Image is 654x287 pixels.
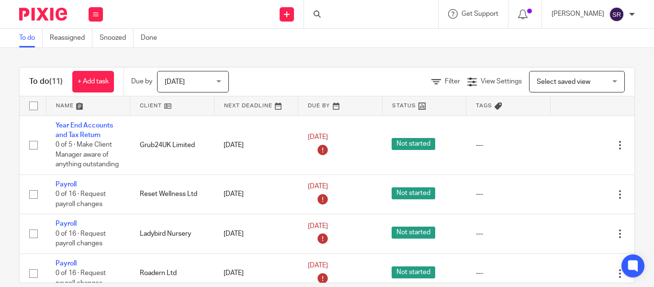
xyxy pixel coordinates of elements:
span: 0 of 16 · Request payroll changes [56,270,106,287]
a: Payroll [56,181,77,188]
span: [DATE] [308,134,328,141]
span: Not started [392,227,435,239]
span: (11) [49,78,63,85]
span: [DATE] [308,184,328,190]
td: [DATE] [214,214,298,253]
h1: To do [29,77,63,87]
a: Payroll [56,260,77,267]
span: [DATE] [165,79,185,85]
span: Not started [392,187,435,199]
a: To do [19,29,43,47]
img: Pixie [19,8,67,21]
td: [DATE] [214,115,298,174]
span: Select saved view [537,79,590,85]
span: [DATE] [308,223,328,230]
div: --- [476,140,541,150]
span: Get Support [462,11,498,17]
td: [DATE] [214,174,298,214]
div: --- [476,229,541,239]
span: View Settings [481,78,522,85]
span: Not started [392,266,435,278]
div: --- [476,189,541,199]
span: 0 of 16 · Request payroll changes [56,191,106,207]
td: Grub24UK Limited [130,115,214,174]
a: Year End Accounts and Tax Return [56,122,113,138]
span: Tags [476,103,492,108]
div: --- [476,268,541,278]
span: Not started [392,138,435,150]
span: [DATE] [308,262,328,269]
p: [PERSON_NAME] [552,9,604,19]
span: Filter [445,78,460,85]
a: Snoozed [100,29,134,47]
a: Reassigned [50,29,92,47]
p: Due by [131,77,152,86]
td: Ladybird Nursery [130,214,214,253]
td: Reset Wellness Ltd [130,174,214,214]
span: 0 of 5 · Make Client Manager aware of anything outstanding [56,141,119,168]
img: svg%3E [609,7,624,22]
span: 0 of 16 · Request payroll changes [56,230,106,247]
a: Done [141,29,164,47]
a: + Add task [72,71,114,92]
a: Payroll [56,220,77,227]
